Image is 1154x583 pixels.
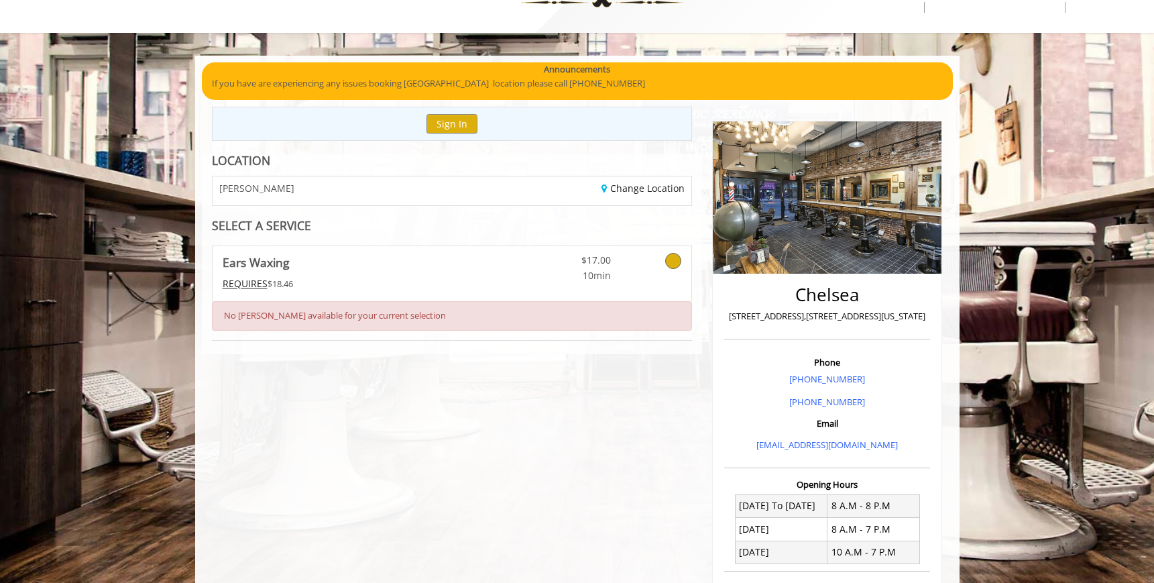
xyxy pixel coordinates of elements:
td: 8 A.M - 8 P.M [827,494,920,517]
b: Ears Waxing [223,253,290,272]
td: 8 A.M - 7 P.M [827,518,920,541]
td: [DATE] [735,518,827,541]
button: Sign In [426,114,477,134]
b: LOCATION [212,152,270,168]
td: [DATE] [735,541,827,564]
span: $17.00 [532,253,611,268]
b: Announcements [544,62,610,76]
a: [PHONE_NUMBER] [789,373,865,385]
span: [PERSON_NAME] [219,183,294,193]
h3: Phone [728,358,927,367]
a: Change Location [601,182,685,195]
td: 10 A.M - 7 P.M [827,541,920,564]
h3: Opening Hours [724,480,930,489]
p: [STREET_ADDRESS],[STREET_ADDRESS][US_STATE] [728,309,927,323]
div: $18.46 [223,276,492,291]
div: No [PERSON_NAME] available for your current selection [212,301,693,331]
span: This service needs some Advance to be paid before we block your appointment [223,277,268,290]
a: [EMAIL_ADDRESS][DOMAIN_NAME] [756,439,898,451]
td: [DATE] To [DATE] [735,494,827,517]
h2: Chelsea [728,285,927,305]
h3: Email [728,419,927,428]
span: 10min [532,268,611,283]
div: SELECT A SERVICE [212,219,693,232]
a: [PHONE_NUMBER] [789,396,865,408]
p: If you have are experiencing any issues booking [GEOGRAPHIC_DATA] location please call [PHONE_NUM... [212,76,943,91]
